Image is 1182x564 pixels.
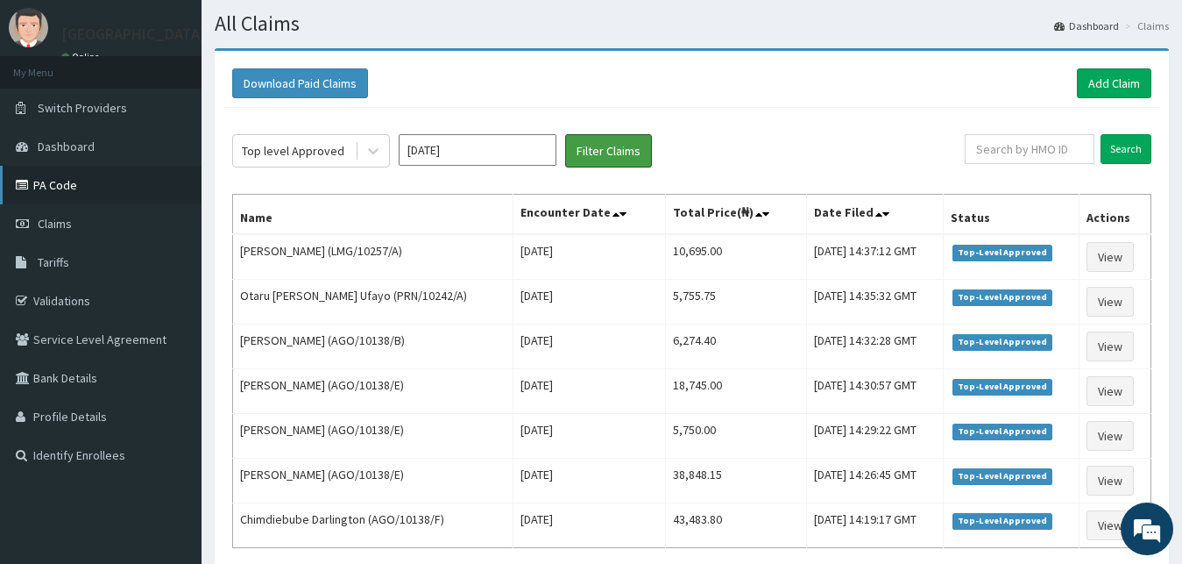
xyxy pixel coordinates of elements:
input: Search by HMO ID [965,134,1094,164]
p: [GEOGRAPHIC_DATA] [61,26,206,42]
span: Top-Level Approved [952,245,1053,261]
td: [DATE] [513,369,666,414]
span: Top-Level Approved [952,379,1053,395]
a: View [1086,376,1134,406]
td: [DATE] 14:32:28 GMT [807,325,943,369]
a: Online [61,51,103,63]
span: Tariffs [38,254,69,270]
th: Date Filed [807,195,943,235]
td: [PERSON_NAME] (AGO/10138/E) [233,369,513,414]
button: Download Paid Claims [232,68,368,98]
td: [DATE] [513,414,666,459]
td: [DATE] [513,234,666,280]
td: 18,745.00 [666,369,807,414]
a: View [1086,332,1134,361]
div: Minimize live chat window [287,9,329,51]
div: Chat with us now [91,98,294,121]
h1: All Claims [215,12,1169,35]
td: [DATE] 14:37:12 GMT [807,234,943,280]
a: View [1086,242,1134,272]
td: [PERSON_NAME] (LMG/10257/A) [233,234,513,280]
button: Filter Claims [565,134,652,168]
td: [DATE] 14:19:17 GMT [807,503,943,548]
span: Top-Level Approved [952,289,1053,305]
td: [DATE] 14:35:32 GMT [807,280,943,325]
a: View [1086,466,1134,496]
a: View [1086,510,1134,540]
a: View [1086,421,1134,451]
th: Name [233,195,513,235]
input: Search [1101,134,1151,164]
span: Top-Level Approved [952,424,1053,439]
td: [DATE] [513,459,666,503]
th: Encounter Date [513,195,666,235]
th: Actions [1079,195,1150,235]
div: Top level Approved [242,142,344,160]
img: User Image [9,8,48,47]
a: Add Claim [1077,68,1151,98]
td: [PERSON_NAME] (AGO/10138/E) [233,459,513,503]
span: Top-Level Approved [952,334,1053,350]
td: 5,750.00 [666,414,807,459]
td: 5,755.75 [666,280,807,325]
td: 6,274.40 [666,325,807,369]
span: We're online! [102,170,242,347]
td: Otaru [PERSON_NAME] Ufayo (PRN/10242/A) [233,280,513,325]
a: View [1086,287,1134,317]
img: d_794563401_company_1708531726252_794563401 [32,88,71,132]
td: [DATE] 14:29:22 GMT [807,414,943,459]
td: [DATE] 14:30:57 GMT [807,369,943,414]
td: 38,848.15 [666,459,807,503]
span: Claims [38,216,72,232]
span: Dashboard [38,139,95,154]
textarea: Type your message and hit 'Enter' [9,377,334,439]
input: Select Month and Year [399,134,556,166]
td: Chimdiebube Darlington (AGO/10138/F) [233,503,513,548]
th: Status [943,195,1079,235]
td: [PERSON_NAME] (AGO/10138/B) [233,325,513,369]
span: Top-Level Approved [952,468,1053,484]
a: Dashboard [1054,18,1119,33]
th: Total Price(₦) [666,195,807,235]
td: [PERSON_NAME] (AGO/10138/E) [233,414,513,459]
td: [DATE] [513,280,666,325]
td: [DATE] [513,325,666,369]
span: Top-Level Approved [952,513,1053,529]
td: [DATE] [513,503,666,548]
td: 10,695.00 [666,234,807,280]
li: Claims [1121,18,1169,33]
span: Switch Providers [38,100,127,116]
td: 43,483.80 [666,503,807,548]
td: [DATE] 14:26:45 GMT [807,459,943,503]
